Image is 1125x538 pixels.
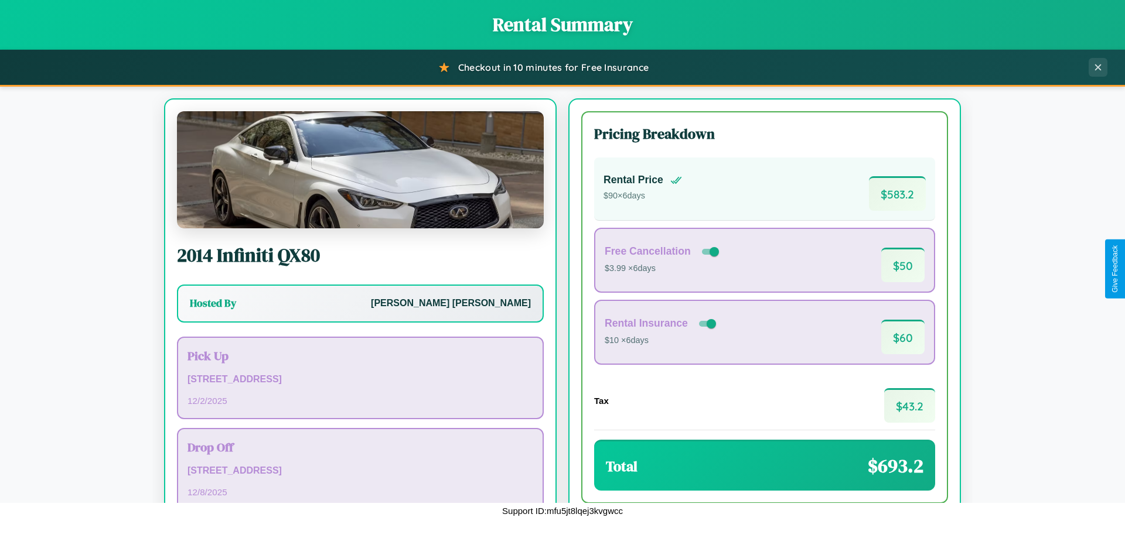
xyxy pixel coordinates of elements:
[187,462,533,479] p: [STREET_ADDRESS]
[606,457,637,476] h3: Total
[1111,245,1119,293] div: Give Feedback
[371,295,531,312] p: [PERSON_NAME] [PERSON_NAME]
[604,189,682,204] p: $ 90 × 6 days
[187,371,533,388] p: [STREET_ADDRESS]
[868,453,923,479] span: $ 693.2
[884,388,935,423] span: $ 43.2
[604,174,663,186] h4: Rental Price
[458,61,649,73] span: Checkout in 10 minutes for Free Insurance
[177,111,544,228] img: Infiniti QX80
[594,396,609,406] h4: Tax
[605,245,691,258] h4: Free Cancellation
[605,261,721,276] p: $3.99 × 6 days
[187,393,533,409] p: 12 / 2 / 2025
[187,438,533,455] h3: Drop Off
[605,333,718,348] p: $10 × 6 days
[12,12,1113,37] h1: Rental Summary
[594,124,935,143] h3: Pricing Breakdown
[190,296,236,310] h3: Hosted By
[177,242,544,268] h2: 2014 Infiniti QX80
[502,503,623,519] p: Support ID: mfu5jt8lqej3kvgwcc
[187,484,533,500] p: 12 / 8 / 2025
[605,317,688,330] h4: Rental Insurance
[881,320,925,354] span: $ 60
[187,347,533,364] h3: Pick Up
[881,248,925,282] span: $ 50
[869,176,926,211] span: $ 583.2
